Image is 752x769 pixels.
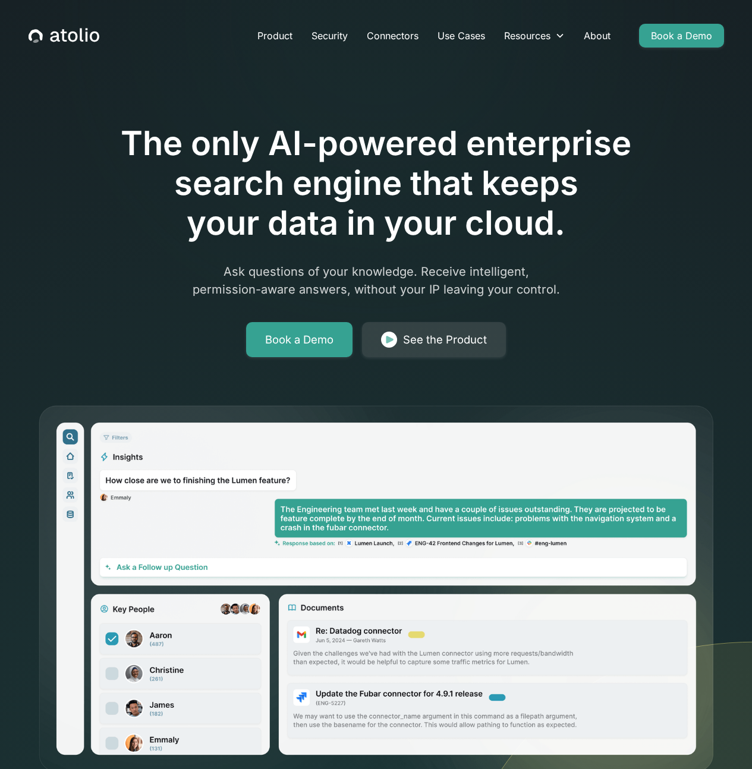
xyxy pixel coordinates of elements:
[504,29,550,43] div: Resources
[639,24,724,48] a: Book a Demo
[72,124,681,244] h1: The only AI-powered enterprise search engine that keeps your data in your cloud.
[357,24,428,48] a: Connectors
[362,322,506,358] a: See the Product
[29,28,99,43] a: home
[574,24,620,48] a: About
[403,332,487,348] div: See the Product
[302,24,357,48] a: Security
[428,24,495,48] a: Use Cases
[248,24,302,48] a: Product
[495,24,574,48] div: Resources
[246,322,353,358] a: Book a Demo
[148,263,605,298] p: Ask questions of your knowledge. Receive intelligent, permission-aware answers, without your IP l...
